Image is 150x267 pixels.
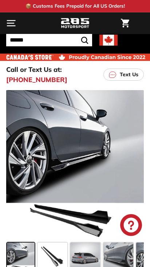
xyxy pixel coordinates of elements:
[6,65,62,74] p: Call or Text Us at:
[103,69,144,81] a: Text Us
[118,214,144,238] inbox-online-store-chat: Shopify online store chat
[6,75,67,85] a: [PHONE_NUMBER]
[60,17,90,30] img: Logo_285_Motorsport_areodynamics_components
[120,71,138,78] p: Text Us
[6,34,92,46] input: Search
[25,3,125,10] p: 📦 Customs Fees Prepaid for All US Orders!
[117,13,133,34] a: Cart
